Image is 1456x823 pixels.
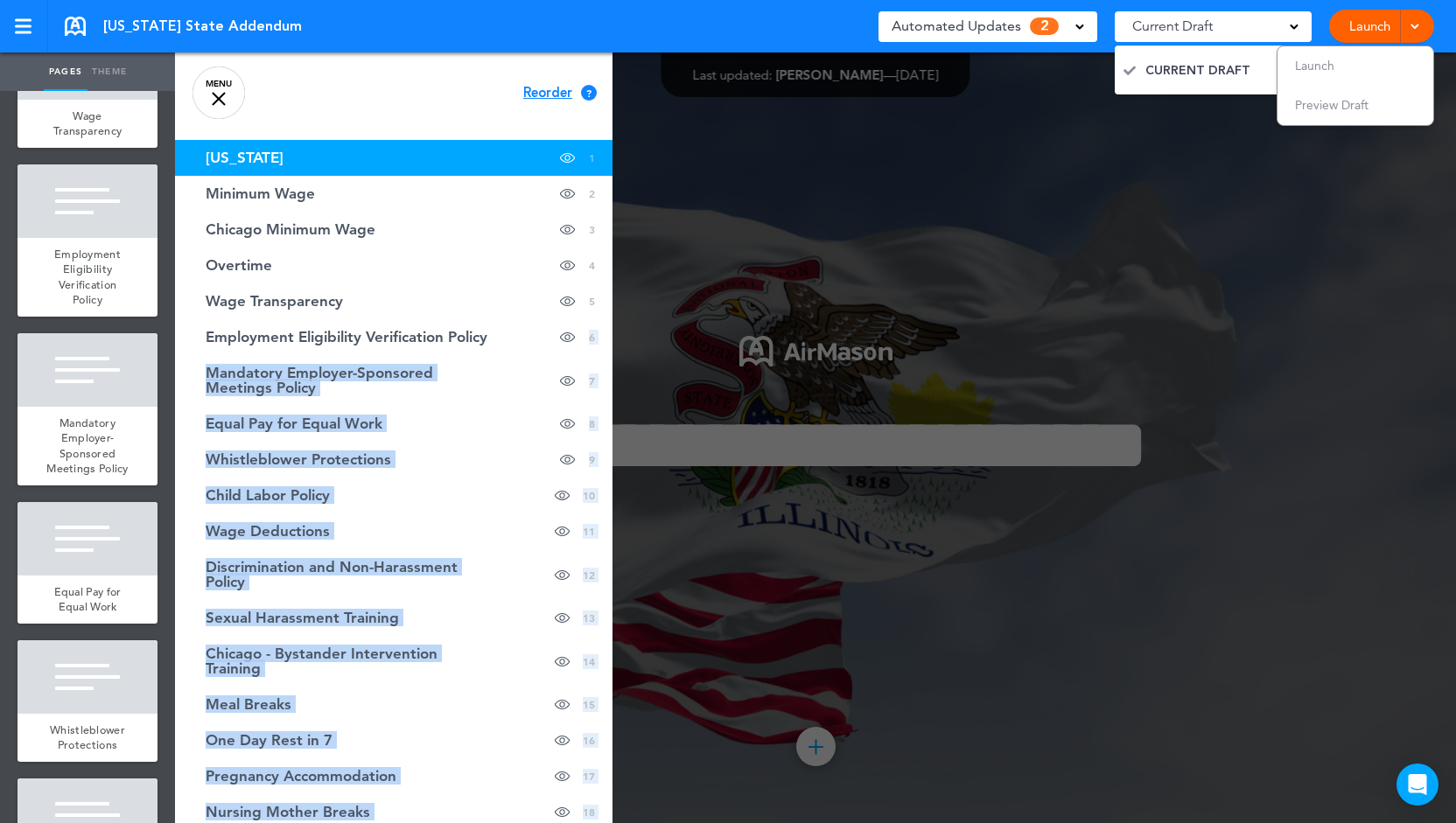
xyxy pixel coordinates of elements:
span: One Day Rest in 7 [206,733,332,748]
span: Equal Pay for Equal Work [54,584,122,615]
span: 2 [589,186,595,201]
span: Pregnancy Accommodation [206,769,396,784]
span: Minimum Wage [206,186,315,201]
a: Wage Transparency [17,100,157,148]
span: Mandatory Employer-Sponsored Meetings Policy [46,415,129,477]
span: 3 [589,222,595,237]
span: 7 [589,373,595,388]
a: Wage Deductions 11 [175,513,612,549]
span: Whistleblower Protections [50,722,125,753]
span: Equal Pay for Equal Work [206,416,382,431]
span: Employment Eligibility Verification Policy [206,330,487,345]
span: Launch [1295,58,1334,73]
a: Equal Pay for Equal Work 8 [175,406,612,442]
span: Sexual Harassment Training [206,610,399,625]
span: 13 [583,610,595,625]
span: Preview Draft [1295,97,1368,113]
span: 18 [583,805,595,820]
span: Wage Transparency [53,108,122,139]
a: Meal Breaks 15 [175,687,612,722]
span: CURRENT DRAFT [1145,62,1250,79]
span: Whistleblower Protections [206,452,391,467]
a: Employment Eligibility Verification Policy [17,238,157,317]
span: 16 [583,733,595,748]
span: 9 [589,452,595,467]
span: 2 [1030,17,1059,35]
span: Overtime [206,258,272,273]
span: 15 [583,697,595,712]
a: Whistleblower Protections 9 [175,442,612,478]
div: ? [581,85,597,101]
span: Mandatory Employer-Sponsored Meetings Policy [206,366,494,395]
a: One Day Rest in 7 16 [175,722,612,758]
span: 17 [583,769,595,784]
a: Wage Transparency 5 [175,283,612,319]
span: Reorder [523,87,572,100]
a: Whistleblower Protections [17,714,157,762]
a: Mandatory Employer-Sponsored Meetings Policy 7 [175,355,612,406]
span: [US_STATE] State Addendum [103,17,302,36]
a: Employment Eligibility Verification Policy 6 [175,319,612,355]
a: Sexual Harassment Training 13 [175,600,612,636]
span: Nursing Mother Breaks [206,805,370,820]
a: Minimum Wage 2 [175,176,612,212]
span: Wage Transparency [206,294,343,309]
span: 8 [589,416,595,431]
span: 10 [583,488,595,503]
a: Child Labor Policy 10 [175,478,612,513]
a: Theme [87,52,131,91]
span: Current Draft [1132,14,1213,38]
a: Pages [44,52,87,91]
a: Discrimination and Non-Harassment Policy 12 [175,549,612,600]
div: Open Intercom Messenger [1396,764,1438,806]
a: Mandatory Employer-Sponsored Meetings Policy [17,407,157,485]
a: Pregnancy Accommodation 17 [175,758,612,794]
span: 5 [589,294,595,309]
a: Overtime 4 [175,248,612,283]
a: MENU [192,66,245,119]
span: Chicago - Bystander Intervention Training [206,646,494,676]
span: Wage Deductions [206,524,330,539]
span: Automated Updates [892,14,1021,38]
span: 6 [589,330,595,345]
span: 11 [583,524,595,539]
a: Chicago - Bystander Intervention Training 14 [175,636,612,687]
span: 4 [589,258,595,273]
span: Child Labor Policy [206,488,330,503]
span: 12 [583,568,595,582]
span: Employment Eligibility Verification Policy [54,247,121,308]
a: Equal Pay for Equal Work [17,575,157,624]
a: Chicago Minimum Wage 3 [175,212,612,248]
span: Meal Breaks [206,697,291,712]
span: Illinois [206,150,283,165]
a: [US_STATE] 1 [175,140,612,176]
span: Chicago Minimum Wage [206,222,375,237]
span: 14 [583,654,595,669]
span: 1 [589,150,595,165]
span: Discrimination and Non-Harassment Policy [206,560,494,589]
a: Launch [1342,10,1397,43]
